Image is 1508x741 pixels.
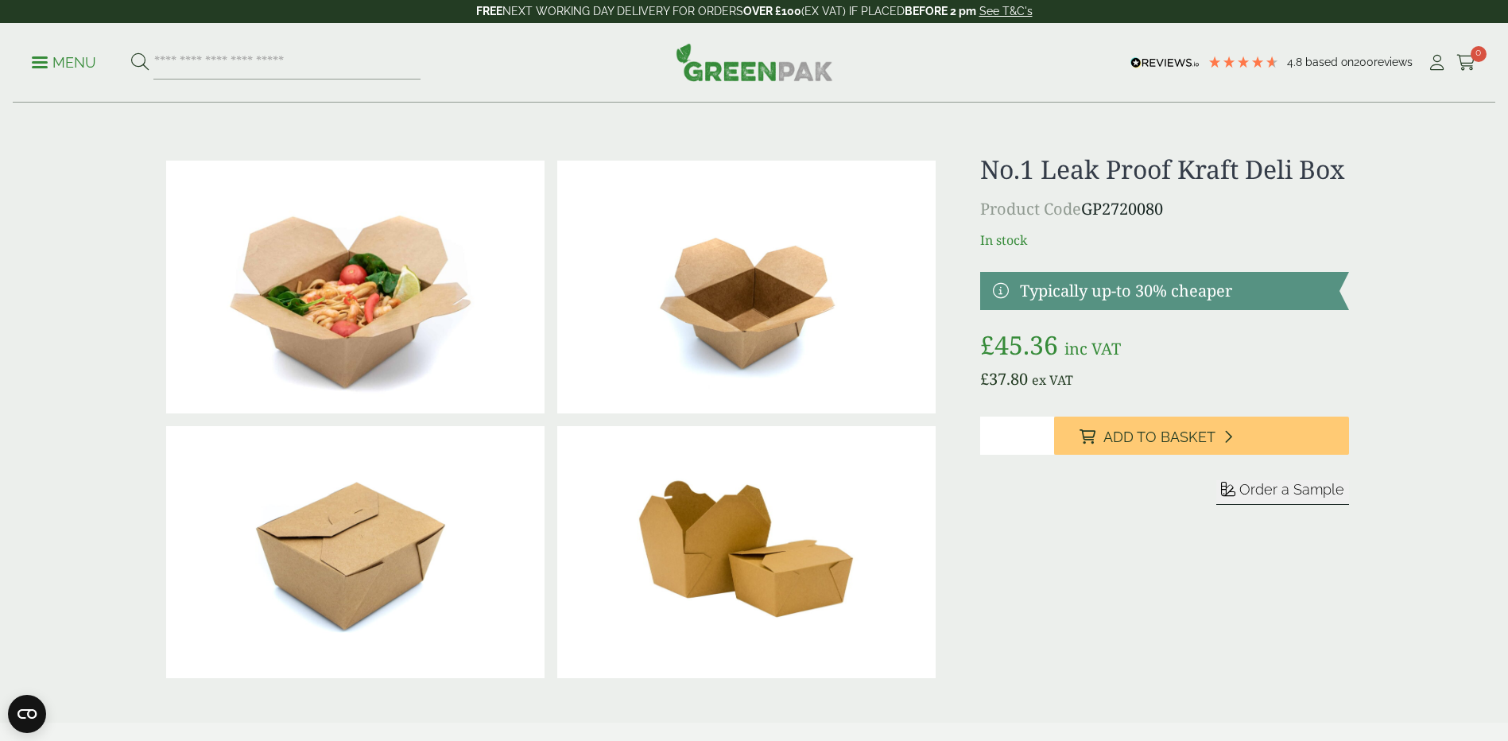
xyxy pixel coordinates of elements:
[980,328,994,362] span: £
[676,43,833,81] img: GreenPak Supplies
[557,161,936,413] img: Deli Box No1 Open
[1374,56,1413,68] span: reviews
[1064,338,1121,359] span: inc VAT
[980,197,1348,221] p: GP2720080
[1354,56,1374,68] span: 200
[166,161,545,413] img: No 1 Deli Box With Prawn Noodles
[166,426,545,679] img: Deli Box No1 Closed
[1456,51,1476,75] a: 0
[1208,55,1279,69] div: 4.79 Stars
[980,368,989,390] span: £
[1456,55,1476,71] i: Cart
[980,368,1028,390] bdi: 37.80
[1427,55,1447,71] i: My Account
[476,5,502,17] strong: FREE
[1287,56,1305,68] span: 4.8
[979,5,1033,17] a: See T&C's
[1471,46,1487,62] span: 0
[1305,56,1354,68] span: Based on
[980,154,1348,184] h1: No.1 Leak Proof Kraft Deli Box
[1216,480,1349,505] button: Order a Sample
[743,5,801,17] strong: OVER £100
[32,53,96,72] p: Menu
[980,231,1348,250] p: In stock
[1054,417,1349,455] button: Add to Basket
[1032,371,1073,389] span: ex VAT
[980,198,1081,219] span: Product Code
[1130,57,1200,68] img: REVIEWS.io
[905,5,976,17] strong: BEFORE 2 pm
[8,695,46,733] button: Open CMP widget
[32,53,96,69] a: Menu
[1239,481,1344,498] span: Order a Sample
[980,328,1058,362] bdi: 45.36
[557,426,936,679] img: No.1 Leak Proof Kraft Deli Box Full Case Of 0
[1103,429,1215,446] span: Add to Basket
